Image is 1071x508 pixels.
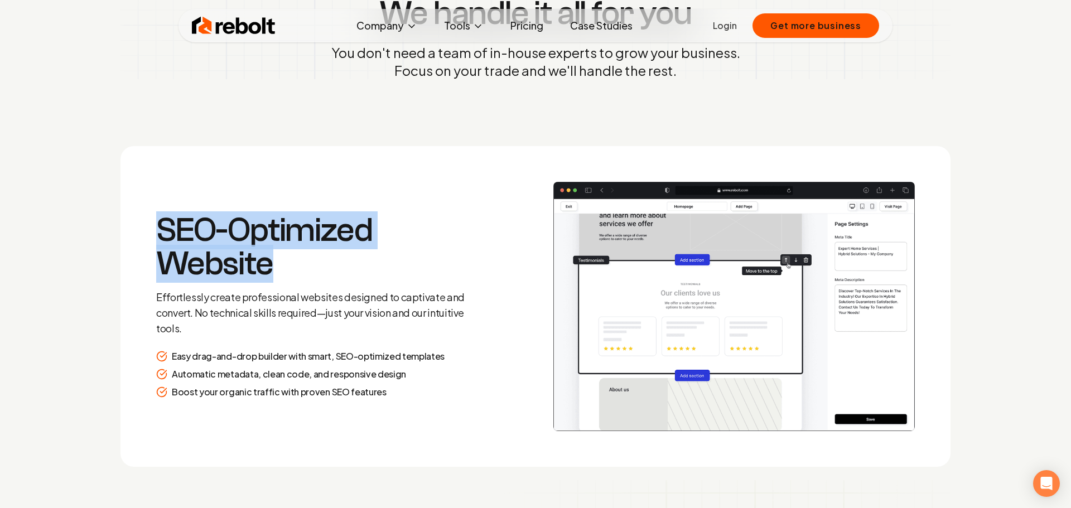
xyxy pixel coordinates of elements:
[713,19,737,32] a: Login
[1033,470,1060,497] div: Open Intercom Messenger
[172,350,445,363] p: Easy drag-and-drop builder with smart, SEO-optimized templates
[501,14,552,37] a: Pricing
[156,289,477,336] p: Effortlessly create professional websites designed to captivate and convert. No technical skills ...
[752,13,879,38] button: Get more business
[553,182,915,431] img: How it works
[348,14,426,37] button: Company
[172,367,406,381] p: Automatic metadata, clean code, and responsive design
[172,385,387,399] p: Boost your organic traffic with proven SEO features
[156,214,477,280] h3: SEO-Optimized Website
[192,14,276,37] img: Rebolt Logo
[331,43,740,79] p: You don't need a team of in-house experts to grow your business. Focus on your trade and we'll ha...
[561,14,641,37] a: Case Studies
[435,14,493,37] button: Tools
